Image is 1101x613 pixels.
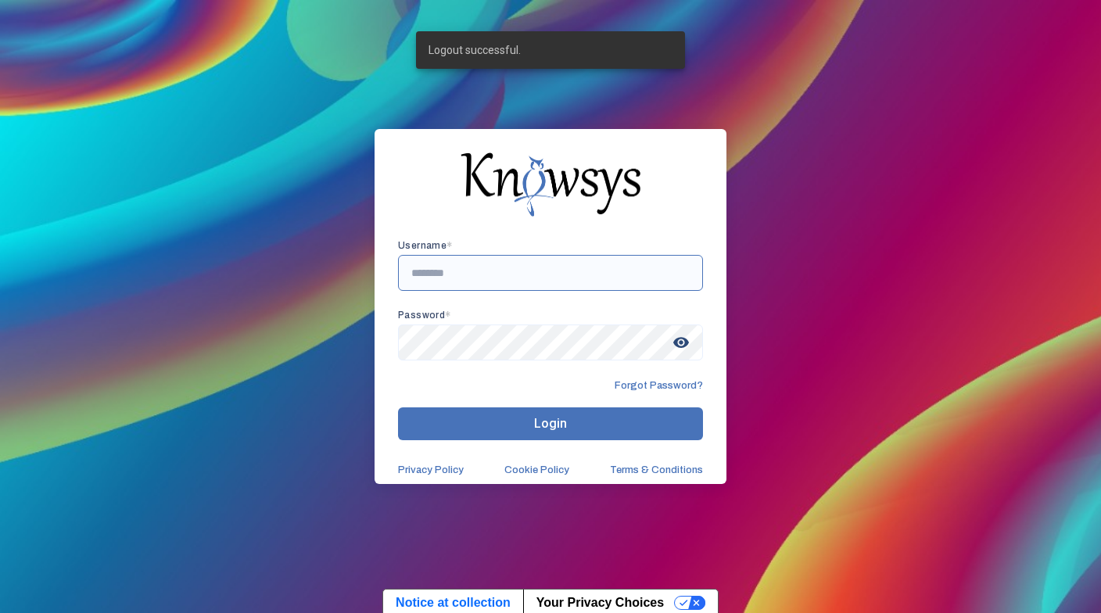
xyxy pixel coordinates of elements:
[534,416,567,431] span: Login
[615,379,703,392] span: Forgot Password?
[610,464,703,476] a: Terms & Conditions
[398,240,453,251] app-required-indication: Username
[398,310,451,321] app-required-indication: Password
[398,464,464,476] a: Privacy Policy
[504,464,569,476] a: Cookie Policy
[429,42,521,58] span: Logout successful.
[398,407,703,440] button: Login
[461,152,640,217] img: knowsys-logo.png
[667,328,695,357] span: visibility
